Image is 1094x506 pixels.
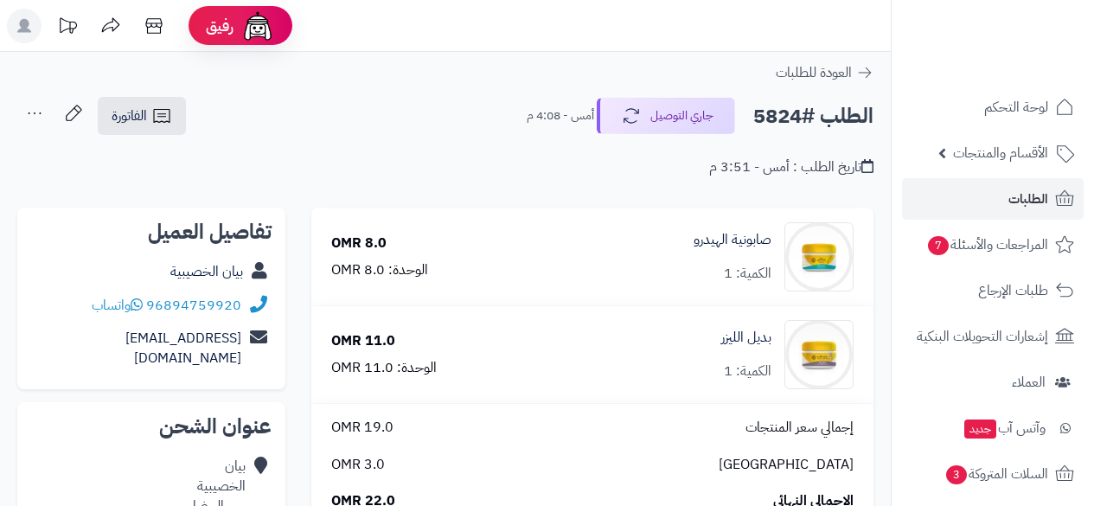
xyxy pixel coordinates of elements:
a: العملاء [902,362,1084,403]
a: المراجعات والأسئلة7 [902,224,1084,266]
button: جاري التوصيل [597,98,735,134]
h2: تفاصيل العميل [31,221,272,242]
img: 1739579556-cm5o7dh8k00cx01n384hx8c4u__D8_A8_D8_AF_D9_8A_D9_84__D8_A7_D9_84_D9_84_D9_8A_D8_B2_D8_B... [785,320,853,389]
span: وآتس آب [963,416,1046,440]
span: [GEOGRAPHIC_DATA] [719,455,854,475]
span: لوحة التحكم [984,95,1048,119]
a: الطلبات [902,178,1084,220]
div: الكمية: 1 [724,362,771,381]
span: المراجعات والأسئلة [926,233,1048,257]
div: الوحدة: 8.0 OMR [331,260,428,280]
span: 3 [945,465,967,485]
span: طلبات الإرجاع [978,279,1048,303]
span: جديد [964,420,996,439]
img: logo-2.png [976,35,1078,72]
a: بيان الخصيبية [170,261,243,282]
a: السلات المتروكة3 [902,453,1084,495]
div: 11.0 OMR [331,331,395,351]
span: الفاتورة [112,106,147,126]
a: العودة للطلبات [776,62,873,83]
small: أمس - 4:08 م [527,107,594,125]
div: الكمية: 1 [724,264,771,284]
span: 3.0 OMR [331,455,385,475]
span: 19.0 OMR [331,418,393,438]
a: صابونية الهيدرو [694,230,771,250]
a: [EMAIL_ADDRESS][DOMAIN_NAME] [125,328,241,368]
a: بديل الليزر [721,328,771,348]
a: الفاتورة [98,97,186,135]
span: الطلبات [1008,187,1048,211]
div: تاريخ الطلب : أمس - 3:51 م [709,157,873,177]
span: الأقسام والمنتجات [953,141,1048,165]
a: واتساب [92,295,143,316]
a: وآتس آبجديد [902,407,1084,449]
h2: الطلب #5824 [753,99,873,134]
span: 7 [927,236,949,256]
span: رفيق [206,16,234,36]
span: إجمالي سعر المنتجات [745,418,854,438]
a: إشعارات التحويلات البنكية [902,316,1084,357]
a: تحديثات المنصة [46,9,89,48]
span: السلات المتروكة [944,462,1048,486]
a: لوحة التحكم [902,86,1084,128]
span: العملاء [1012,370,1046,394]
a: طلبات الإرجاع [902,270,1084,311]
a: 96894759920 [146,295,241,316]
div: 8.0 OMR [331,234,387,253]
span: إشعارات التحويلات البنكية [917,324,1048,349]
h2: عنوان الشحن [31,416,272,437]
div: الوحدة: 11.0 OMR [331,358,437,378]
img: ai-face.png [240,9,275,43]
img: 1739577078-cm5o6oxsw00cn01n35fki020r_HUDRO_SOUP_w-90x90.png [785,222,853,291]
span: العودة للطلبات [776,62,852,83]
